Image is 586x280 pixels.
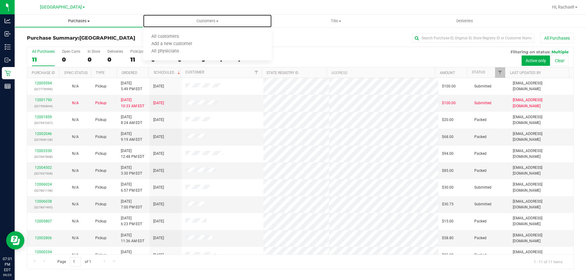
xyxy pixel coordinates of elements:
span: Pickup [95,252,107,258]
span: [DATE] [153,117,164,123]
span: Customers [143,18,272,24]
span: [DATE] 10:33 AM EDT [121,97,144,109]
div: PickUps [130,49,144,54]
button: N/A [72,252,79,258]
p: (327667838) [31,154,56,160]
a: State Registry ID [266,71,298,75]
span: Not Applicable [72,118,79,122]
a: Filter [251,67,262,78]
span: Packed [474,235,487,241]
span: [DATE] 7:00 PM EDT [121,199,142,210]
span: Pickup [95,168,107,174]
span: Pickup [95,151,107,157]
button: N/A [72,100,79,106]
span: [DATE] [153,168,164,174]
inline-svg: Retail [5,70,11,76]
span: [DATE] 8:07 AM EDT [121,249,142,261]
button: All Purchases [540,33,574,43]
span: [EMAIL_ADDRESS][DOMAIN_NAME] [513,80,570,92]
a: 12002806 [35,236,52,240]
button: N/A [72,151,79,157]
a: 12006024 [35,182,52,186]
a: Status [472,70,485,74]
a: Type [96,71,105,75]
button: N/A [72,168,79,174]
span: Pickup [95,201,107,207]
input: 1 [70,257,81,267]
inline-svg: Inbound [5,31,11,37]
span: [DATE] 11:36 AM EDT [121,232,144,244]
span: [DATE] [153,185,164,190]
a: Purchases [15,15,143,27]
p: (327597207) [31,120,56,126]
span: [DATE] 5:49 PM EDT [121,80,142,92]
span: $100.00 [442,83,456,89]
span: $30.00 [442,185,454,190]
p: (327590844) [31,103,56,109]
a: 12001790 [35,98,52,102]
p: (327801495) [31,204,56,210]
button: N/A [72,235,79,241]
span: Pickup [95,117,107,123]
span: All customers [143,34,187,39]
div: 11 [32,56,55,63]
span: $20.00 [442,117,454,123]
p: 09/25 [3,273,12,277]
inline-svg: Inventory [5,44,11,50]
inline-svg: Analytics [5,18,11,24]
span: Page of 1 [52,257,96,267]
p: (327776599) [31,86,56,92]
button: N/A [72,134,79,140]
a: 12002046 [35,132,52,136]
p: (327657508) [31,171,56,176]
a: Customer [185,70,204,74]
span: Submitted [474,201,491,207]
span: Submitted [474,83,491,89]
span: Not Applicable [72,219,79,223]
a: Deliveries [400,15,529,27]
span: [DATE] 8:24 AM EDT [121,114,142,126]
span: Filtering on status: [511,49,550,54]
span: Packed [474,218,487,224]
h3: Purchase Summary: [27,35,209,41]
span: Not Applicable [72,168,79,173]
inline-svg: Outbound [5,57,11,63]
span: [DATE] [153,83,164,89]
a: Tills [272,15,400,27]
span: $58.80 [442,235,454,241]
div: All Purchases [32,49,55,54]
span: Pickup [95,83,107,89]
button: N/A [72,218,79,224]
span: Not Applicable [72,135,79,139]
button: N/A [72,117,79,123]
span: Packed [474,252,487,258]
span: [DATE] 6:57 PM EDT [121,182,142,193]
span: [GEOGRAPHIC_DATA] [79,35,135,41]
a: Sync Status [64,71,88,75]
span: Not Applicable [72,236,79,240]
span: Deliveries [448,18,481,24]
span: All physicians [143,49,187,54]
a: Ordered [121,71,137,75]
span: [DATE] 6:23 PM EDT [121,215,142,227]
span: [EMAIL_ADDRESS][DOMAIN_NAME] [513,232,570,244]
span: [DATE] [153,218,164,224]
span: [DATE] 9:19 AM EDT [121,131,142,143]
button: N/A [72,83,79,89]
button: N/A [72,185,79,190]
span: [DATE] [153,134,164,140]
span: Hi, Rachael! [552,5,574,9]
span: [DATE] [153,151,164,157]
a: 12005594 [35,81,52,85]
span: Not Applicable [72,185,79,190]
div: Open Carts [62,49,80,54]
span: Not Applicable [72,151,79,156]
span: Not Applicable [72,202,79,206]
a: 12004502 [35,165,52,170]
span: Add a new customer [143,41,201,47]
a: Scheduled [154,70,181,75]
div: 0 [88,56,100,63]
span: Multiple [552,49,569,54]
span: [DATE] 3:30 PM EDT [121,165,142,176]
span: Packed [474,151,487,157]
